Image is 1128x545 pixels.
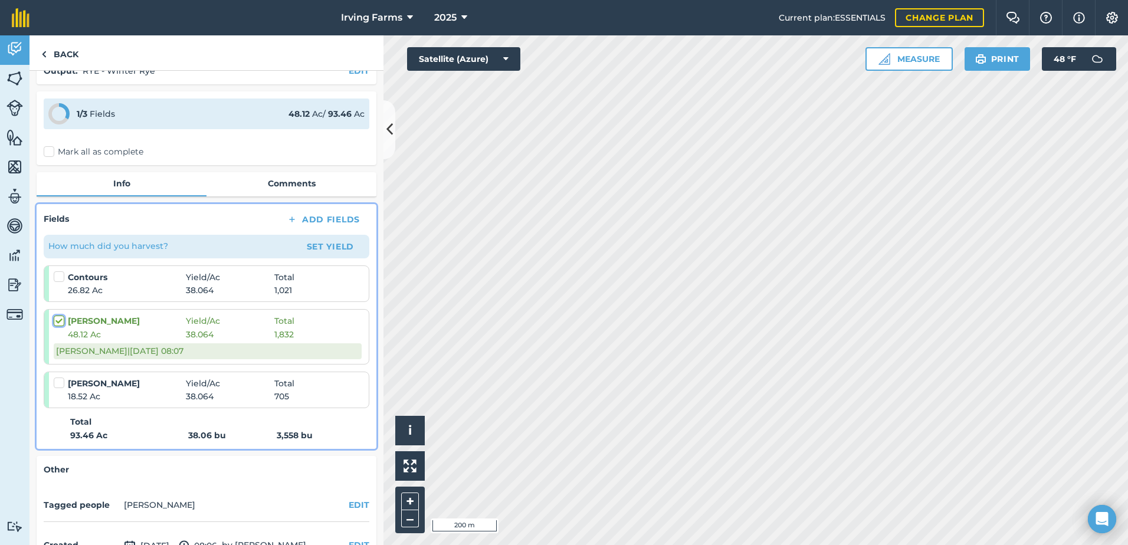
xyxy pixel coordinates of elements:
img: svg+xml;base64,PD94bWwgdmVyc2lvbj0iMS4wIiBlbmNvZGluZz0idXRmLTgiPz4KPCEtLSBHZW5lcmF0b3I6IEFkb2JlIE... [6,100,23,116]
img: svg+xml;base64,PHN2ZyB4bWxucz0iaHR0cDovL3d3dy53My5vcmcvMjAwMC9zdmciIHdpZHRoPSI1NiIgaGVpZ2h0PSI2MC... [6,158,23,176]
button: Measure [865,47,953,71]
strong: 93.46 Ac [70,429,188,442]
span: 1,832 [274,328,294,341]
button: Satellite (Azure) [407,47,520,71]
span: 38.064 [186,284,274,297]
div: Open Intercom Messenger [1088,505,1116,533]
a: Change plan [895,8,984,27]
img: svg+xml;base64,PD94bWwgdmVyc2lvbj0iMS4wIiBlbmNvZGluZz0idXRmLTgiPz4KPCEtLSBHZW5lcmF0b3I6IEFkb2JlIE... [6,188,23,205]
img: A question mark icon [1039,12,1053,24]
span: 38.064 [186,390,274,403]
span: 26.82 Ac [68,284,186,297]
button: Set Yield [296,237,365,256]
button: i [395,416,425,445]
strong: [PERSON_NAME] [68,377,186,390]
button: EDIT [349,64,369,77]
img: Two speech bubbles overlapping with the left bubble in the forefront [1006,12,1020,24]
span: 48.12 Ac [68,328,186,341]
img: svg+xml;base64,PHN2ZyB4bWxucz0iaHR0cDovL3d3dy53My5vcmcvMjAwMC9zdmciIHdpZHRoPSI5IiBoZWlnaHQ9IjI0Ii... [41,47,47,61]
strong: 48.12 [288,109,310,119]
strong: 93.46 [328,109,352,119]
button: – [401,510,419,527]
img: svg+xml;base64,PD94bWwgdmVyc2lvbj0iMS4wIiBlbmNvZGluZz0idXRmLTgiPz4KPCEtLSBHZW5lcmF0b3I6IEFkb2JlIE... [6,247,23,264]
strong: 38.06 bu [188,429,277,442]
span: Total [274,314,294,327]
span: 48 ° F [1054,47,1076,71]
img: A cog icon [1105,12,1119,24]
h4: Tagged people [44,498,119,511]
span: i [408,423,412,438]
button: Print [965,47,1031,71]
span: Total [274,271,294,284]
img: Ruler icon [878,53,890,65]
span: Yield / Ac [186,377,274,390]
strong: 3,558 bu [277,430,313,441]
img: svg+xml;base64,PD94bWwgdmVyc2lvbj0iMS4wIiBlbmNvZGluZz0idXRmLTgiPz4KPCEtLSBHZW5lcmF0b3I6IEFkb2JlIE... [6,276,23,294]
h4: Other [44,463,369,476]
p: How much did you harvest? [48,239,168,252]
span: 18.52 Ac [68,390,186,403]
button: 48 °F [1042,47,1116,71]
button: EDIT [349,498,369,511]
span: Yield / Ac [186,314,274,327]
strong: Contours [68,271,186,284]
img: svg+xml;base64,PD94bWwgdmVyc2lvbj0iMS4wIiBlbmNvZGluZz0idXRmLTgiPz4KPCEtLSBHZW5lcmF0b3I6IEFkb2JlIE... [6,217,23,235]
img: svg+xml;base64,PHN2ZyB4bWxucz0iaHR0cDovL3d3dy53My5vcmcvMjAwMC9zdmciIHdpZHRoPSIxOSIgaGVpZ2h0PSIyNC... [975,52,986,66]
span: 1,021 [274,284,292,297]
img: svg+xml;base64,PD94bWwgdmVyc2lvbj0iMS4wIiBlbmNvZGluZz0idXRmLTgiPz4KPCEtLSBHZW5lcmF0b3I6IEFkb2JlIE... [6,306,23,323]
span: 38.064 [186,328,274,341]
span: Yield / Ac [186,271,274,284]
img: svg+xml;base64,PD94bWwgdmVyc2lvbj0iMS4wIiBlbmNvZGluZz0idXRmLTgiPz4KPCEtLSBHZW5lcmF0b3I6IEFkb2JlIE... [1086,47,1109,71]
div: [PERSON_NAME] | [DATE] 08:07 [54,343,362,359]
h4: Fields [44,212,69,225]
span: 2025 [434,11,457,25]
button: + [401,493,419,510]
img: svg+xml;base64,PHN2ZyB4bWxucz0iaHR0cDovL3d3dy53My5vcmcvMjAwMC9zdmciIHdpZHRoPSI1NiIgaGVpZ2h0PSI2MC... [6,129,23,146]
li: [PERSON_NAME] [124,498,195,511]
img: svg+xml;base64,PD94bWwgdmVyc2lvbj0iMS4wIiBlbmNvZGluZz0idXRmLTgiPz4KPCEtLSBHZW5lcmF0b3I6IEFkb2JlIE... [6,521,23,532]
img: fieldmargin Logo [12,8,29,27]
a: Comments [206,172,376,195]
img: svg+xml;base64,PD94bWwgdmVyc2lvbj0iMS4wIiBlbmNvZGluZz0idXRmLTgiPz4KPCEtLSBHZW5lcmF0b3I6IEFkb2JlIE... [6,40,23,58]
img: svg+xml;base64,PHN2ZyB4bWxucz0iaHR0cDovL3d3dy53My5vcmcvMjAwMC9zdmciIHdpZHRoPSIxNyIgaGVpZ2h0PSIxNy... [1073,11,1085,25]
a: Info [37,172,206,195]
button: Add Fields [277,211,369,228]
div: Fields [77,107,115,120]
strong: 1 / 3 [77,109,87,119]
label: Mark all as complete [44,146,143,158]
a: Back [29,35,90,70]
strong: Total [70,415,91,428]
span: Current plan : ESSENTIALS [779,11,886,24]
img: Four arrows, one pointing top left, one top right, one bottom right and the last bottom left [404,459,417,472]
strong: [PERSON_NAME] [68,314,186,327]
img: svg+xml;base64,PHN2ZyB4bWxucz0iaHR0cDovL3d3dy53My5vcmcvMjAwMC9zdmciIHdpZHRoPSI1NiIgaGVpZ2h0PSI2MC... [6,70,23,87]
div: Ac / Ac [288,107,365,120]
span: 705 [274,390,289,403]
span: Total [274,377,294,390]
span: Irving Farms [341,11,402,25]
